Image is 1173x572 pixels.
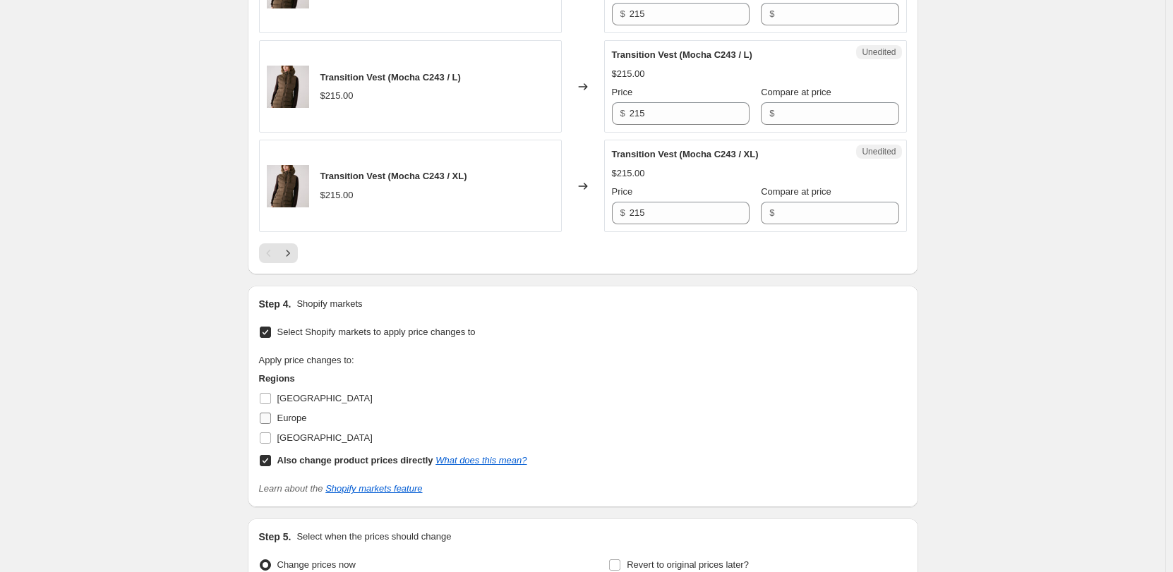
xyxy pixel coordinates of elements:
span: Transition Vest (Mocha C243 / L) [612,49,752,60]
div: $215.00 [612,166,645,181]
div: $215.00 [612,67,645,81]
span: $ [620,8,625,19]
span: Change prices now [277,559,356,570]
span: Transition Vest (Mocha C243 / XL) [320,171,467,181]
div: $215.00 [320,188,354,202]
span: [GEOGRAPHIC_DATA] [277,432,373,443]
span: Select Shopify markets to apply price changes to [277,327,476,337]
span: $ [620,108,625,118]
a: What does this mean? [435,455,527,465]
img: LUW0879_C243_1_80x.jpg [267,66,309,108]
span: Transition Vest (Mocha C243 / L) [320,72,461,83]
span: $ [620,207,625,218]
div: $215.00 [320,89,354,103]
a: Shopify markets feature [325,483,422,494]
span: Transition Vest (Mocha C243 / XL) [612,149,759,159]
span: Apply price changes to: [259,355,354,365]
span: [GEOGRAPHIC_DATA] [277,393,373,403]
p: Select when the prices should change [296,530,451,544]
span: $ [769,8,774,19]
span: Unedited [862,146,896,157]
span: Unedited [862,47,896,58]
h2: Step 4. [259,297,291,311]
button: Next [278,243,298,263]
span: $ [769,108,774,118]
span: $ [769,207,774,218]
span: Compare at price [761,186,831,197]
p: Shopify markets [296,297,362,311]
span: Compare at price [761,87,831,97]
i: Learn about the [259,483,423,494]
img: LUW0879_C243_1_80x.jpg [267,165,309,207]
span: Revert to original prices later? [627,559,749,570]
span: Price [612,186,633,197]
h2: Step 5. [259,530,291,544]
b: Also change product prices directly [277,455,433,465]
span: Price [612,87,633,97]
h3: Regions [259,372,527,386]
span: Europe [277,413,307,423]
nav: Pagination [259,243,298,263]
